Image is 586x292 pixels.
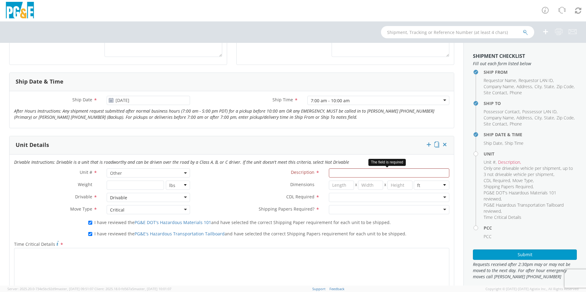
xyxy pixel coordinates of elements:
[5,2,35,20] img: pge-logo-06675f144f4cfa6a6814.png
[290,182,314,187] span: Dimensions
[519,77,553,83] span: Requestor LAN ID
[484,178,510,183] span: CDL Required
[484,115,515,121] li: ,
[544,115,554,121] span: State
[484,90,507,95] span: Site Contact
[485,286,579,291] span: Copyright © [DATE]-[DATE] Agistix Inc., All Rights Reserved
[484,184,534,190] li: ,
[544,84,555,90] li: ,
[259,206,314,212] span: Shipping Papers Required?
[484,152,577,156] h4: Unit
[14,241,55,247] span: Time Critical Details
[88,232,92,236] input: I have reviewed thePG&E's Hazardous Transportation Tailboardand have selected the correct Shippin...
[484,101,577,106] h4: Ship To
[557,84,574,89] span: Zip Code
[110,170,187,176] span: Other
[484,77,517,84] li: ,
[135,231,225,237] a: PG&E's Hazardous Transportation Tailboard
[484,202,575,214] li: ,
[354,181,358,190] span: X
[484,132,577,137] h4: Ship Date & Time
[516,115,533,121] li: ,
[473,249,577,260] button: Submit
[135,219,211,225] a: PG&E DOT's Hazardous Materials 101
[535,115,542,121] span: City
[519,77,554,84] li: ,
[510,121,522,127] span: Phone
[484,190,575,202] li: ,
[522,109,557,114] span: Possessor LAN ID
[484,140,503,146] li: ,
[484,121,507,127] span: Site Contact
[557,115,575,121] li: ,
[484,84,514,89] span: Company Name
[94,231,406,237] span: I have reviewed the and have selected the correct Shipping Papers requirement for each unit to be...
[544,115,555,121] li: ,
[498,159,521,165] li: ,
[383,181,387,190] span: X
[512,178,533,183] span: Move Type
[473,261,577,280] span: Requests received after 2:30pm may or may not be moved to the next day. For after hour emergency ...
[16,142,49,148] h3: Unit Details
[272,97,293,103] span: Ship Time
[484,109,521,115] li: ,
[522,109,557,115] li: ,
[484,165,573,177] span: Only one driveable vehicle per shipment, up to 3 not driveable vehicle per shipment
[110,207,124,213] div: Critical
[78,182,92,187] span: Weight
[381,26,534,38] input: Shipment, Tracking or Reference Number (at least 4 chars)
[484,84,515,90] li: ,
[512,178,534,184] li: ,
[484,226,577,230] h4: PCC
[94,286,171,291] span: Client: 2025.18.0-fd567a5
[387,181,413,190] input: Height
[312,286,325,291] a: Support
[56,286,93,291] span: master, [DATE] 09:51:07
[358,181,383,190] input: Width
[516,84,533,90] li: ,
[505,140,523,146] span: Ship Time
[484,77,516,83] span: Requestor Name
[14,108,434,120] i: After Hours Instructions: Any shipment request submitted after normal business hours (7:00 am - 5...
[484,184,533,189] span: Shipping Papers Required
[484,190,556,202] span: PG&E DOT's Hazardous Materials 101 reviewed
[107,168,190,178] span: Other
[75,194,92,200] span: Drivable
[14,159,349,165] i: Drivable Instructions: Drivable is a unit that is roadworthy and can be driven over the road by a...
[484,115,514,121] span: Company Name
[484,121,508,127] li: ,
[484,70,577,74] h4: Ship From
[484,140,502,146] span: Ship Date
[484,234,492,239] span: PCC
[535,115,542,121] li: ,
[484,90,508,96] li: ,
[484,159,496,165] span: Unit #
[80,169,92,175] span: Unit #
[473,53,525,59] strong: Shipment Checklist
[94,219,391,225] span: I have reviewed the and have selected the correct Shipping Paper requirement for each unit to be ...
[498,159,520,165] span: Description
[473,61,577,67] span: Fill out each form listed below
[535,84,542,89] span: City
[110,195,127,201] div: Drivable
[329,181,354,190] input: Length
[516,84,532,89] span: Address
[484,178,511,184] li: ,
[484,165,575,178] li: ,
[16,79,63,85] h3: Ship Date & Time
[329,286,344,291] a: Feedback
[557,84,575,90] li: ,
[286,194,314,200] span: CDL Required
[134,286,171,291] span: master, [DATE] 10:01:07
[88,221,92,225] input: I have reviewed thePG&E DOT's Hazardous Materials 101and have selected the correct Shipping Paper...
[72,97,92,103] span: Ship Date
[291,169,314,175] span: Description
[544,84,554,89] span: State
[484,159,497,165] li: ,
[557,115,574,121] span: Zip Code
[484,202,564,214] span: PG&E Hazardous Transportation Tailboard reviewed
[516,115,532,121] span: Address
[535,84,542,90] li: ,
[311,98,350,104] div: 7:00 am - 10:00 am
[484,109,520,114] span: Possessor Contact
